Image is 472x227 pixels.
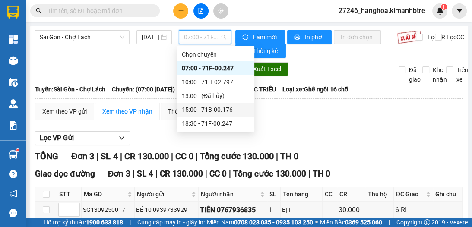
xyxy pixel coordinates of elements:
[99,59,111,71] span: SL
[40,31,124,44] span: Sài Gòn - Chợ Lách
[442,4,445,10] span: 1
[9,78,18,87] img: warehouse-icon
[155,169,158,179] span: |
[82,28,157,40] div: 0708593898
[9,121,18,130] img: solution-icon
[96,151,98,161] span: |
[267,187,281,202] th: SL
[456,7,463,15] span: caret-down
[389,218,390,227] span: |
[86,219,123,226] strong: 1900 633 818
[235,30,285,44] button: syncLàm mới
[320,218,382,227] span: Miền Bắc
[184,31,226,44] span: 07:00 - 71F-00.247
[433,187,463,202] th: Ghi chú
[178,8,184,14] span: plus
[182,119,249,128] div: 18:30 - 71F-00.247
[9,150,18,159] img: warehouse-icon
[405,65,424,84] span: Đã giao
[42,107,87,116] div: Xem theo VP gửi
[233,169,306,179] span: Tổng cước 130.000
[397,30,421,44] img: 9k=
[269,205,279,215] div: 1
[82,7,157,18] div: Sài Gòn
[182,105,249,114] div: 15:00 - 71B-00.176
[452,3,467,19] button: caret-down
[209,169,227,179] span: CC 0
[9,209,17,217] span: message
[200,205,266,215] div: TIÊN 0767936835
[332,5,432,16] span: 27246_hanghoa.kimanhbtre
[276,151,278,161] span: |
[137,189,190,199] span: Người gửi
[315,221,318,224] span: ⚪️
[137,218,205,227] span: Cung cấp máy in - giấy in:
[35,169,95,179] span: Giao dọc đường
[9,56,18,65] img: warehouse-icon
[133,169,135,179] span: |
[198,8,204,14] span: file-add
[218,8,224,14] span: aim
[35,86,105,93] b: Tuyến: Sài Gòn - Chợ Lách
[229,169,231,179] span: |
[193,3,209,19] button: file-add
[137,169,153,179] span: SL 4
[443,32,466,42] span: Lọc CC
[35,131,130,145] button: Lọc VP Gửi
[124,151,168,161] span: CR 130.000
[7,7,76,18] div: Chợ Lách
[168,107,193,116] div: Thống kê
[112,85,175,94] span: Chuyến: (07:00 [DATE])
[195,151,197,161] span: |
[16,149,19,151] sup: 1
[82,202,135,218] td: SG1309250017
[102,107,152,116] div: Xem theo VP nhận
[142,32,159,42] input: 14/09/2025
[294,34,301,41] span: printer
[253,46,279,56] span: Thống kê
[35,151,58,161] span: TỔNG
[282,205,321,214] div: BỊT
[101,151,117,161] span: SL 4
[175,151,193,161] span: CC 0
[235,44,286,58] button: bar-chartThống kê
[44,218,123,227] span: Hỗ trợ kỹ thuật:
[436,7,444,15] img: icon-new-feature
[7,28,76,40] div: 0908313343
[171,151,173,161] span: |
[136,205,197,214] div: BÉ 10 0939733929
[7,8,21,17] span: Gửi:
[337,187,365,202] th: CR
[182,91,249,101] div: 13:00 - (Đã hủy)
[81,45,92,54] span: CC
[108,169,131,179] span: Đơn 3
[287,30,332,44] button: printerIn phơi
[429,65,450,84] span: Kho nhận
[182,77,249,87] div: 10:00 - 71H-02.797
[305,32,325,42] span: In phơi
[282,85,348,94] span: Loại xe: Ghế ngồi 16 chỗ
[201,189,258,199] span: Người nhận
[441,4,447,10] sup: 1
[453,65,472,84] span: Trên xe
[160,169,203,179] span: CR 130.000
[71,151,94,161] span: Đơn 3
[334,30,381,44] button: In đơn chọn
[396,189,424,199] span: ĐC Giao
[237,62,288,76] button: downloadXuất Excel
[120,151,122,161] span: |
[173,3,188,19] button: plus
[83,205,133,214] div: SG1309250017
[130,218,131,227] span: |
[9,170,17,178] span: question-circle
[82,18,157,28] div: LINH
[118,134,125,141] span: down
[7,60,157,70] div: Tên hàng: 1 THÙNG ( : 1 )
[345,219,382,226] strong: 0369 525 060
[9,99,18,108] img: warehouse-icon
[424,32,447,42] span: Lọc CR
[200,151,273,161] span: Tổng cước 130.000
[7,18,76,28] div: A BÉO
[177,47,254,61] div: Chọn chuyến
[236,85,276,94] span: Tài xế: C TRIỀU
